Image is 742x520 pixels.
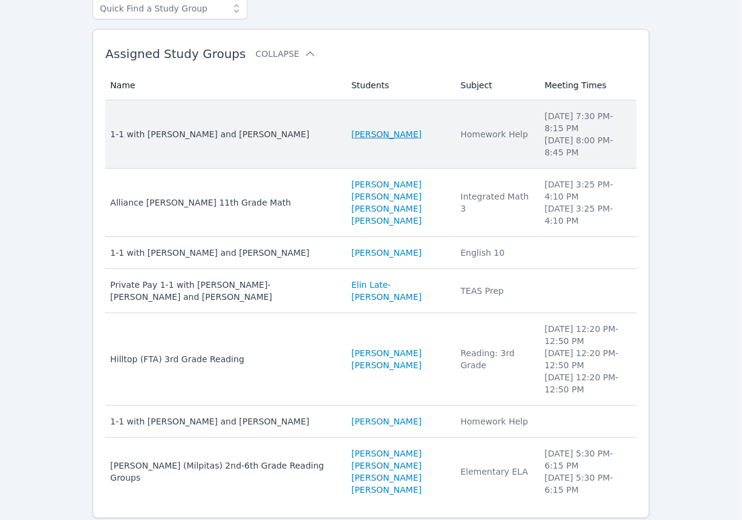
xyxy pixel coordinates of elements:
[351,347,421,359] a: [PERSON_NAME]
[110,247,337,259] div: 1-1 with [PERSON_NAME] and [PERSON_NAME]
[105,237,636,269] tr: 1-1 with [PERSON_NAME] and [PERSON_NAME][PERSON_NAME]English 10
[545,347,630,371] li: [DATE] 12:20 PM - 12:50 PM
[545,110,630,134] li: [DATE] 7:30 PM - 8:15 PM
[545,371,630,395] li: [DATE] 12:20 PM - 12:50 PM
[545,472,630,496] li: [DATE] 5:30 PM - 6:15 PM
[461,415,530,427] div: Homework Help
[351,190,421,203] a: [PERSON_NAME]
[110,197,337,209] div: Alliance [PERSON_NAME] 11th Grade Math
[105,438,636,505] tr: [PERSON_NAME] (Milpitas) 2nd-6th Grade Reading Groups[PERSON_NAME][PERSON_NAME][PERSON_NAME][PERS...
[351,128,421,140] a: [PERSON_NAME]
[110,353,337,365] div: Hilltop (FTA) 3rd Grade Reading
[351,472,421,484] a: [PERSON_NAME]
[105,47,246,61] span: Assigned Study Groups
[110,128,337,140] div: 1-1 with [PERSON_NAME] and [PERSON_NAME]
[545,323,630,347] li: [DATE] 12:20 PM - 12:50 PM
[461,128,530,140] div: Homework Help
[545,447,630,472] li: [DATE] 5:30 PM - 6:15 PM
[538,71,637,100] th: Meeting Times
[461,247,530,259] div: English 10
[344,71,454,100] th: Students
[351,359,421,371] a: [PERSON_NAME]
[461,347,530,371] div: Reading: 3rd Grade
[461,285,530,297] div: TEAS Prep
[351,460,421,472] a: [PERSON_NAME]
[105,71,344,100] th: Name
[461,190,530,215] div: Integrated Math 3
[256,48,316,60] button: Collapse
[105,100,636,169] tr: 1-1 with [PERSON_NAME] and [PERSON_NAME][PERSON_NAME]Homework Help[DATE] 7:30 PM- 8:15 PM[DATE] 8...
[351,415,421,427] a: [PERSON_NAME]
[351,203,421,215] a: [PERSON_NAME]
[110,279,337,303] div: Private Pay 1-1 with [PERSON_NAME]-[PERSON_NAME] and [PERSON_NAME]
[461,466,530,478] div: Elementary ELA
[454,71,538,100] th: Subject
[351,484,421,496] a: [PERSON_NAME]
[545,134,630,158] li: [DATE] 8:00 PM - 8:45 PM
[105,406,636,438] tr: 1-1 with [PERSON_NAME] and [PERSON_NAME][PERSON_NAME]Homework Help
[110,460,337,484] div: [PERSON_NAME] (Milpitas) 2nd-6th Grade Reading Groups
[351,215,421,227] a: [PERSON_NAME]
[105,169,636,237] tr: Alliance [PERSON_NAME] 11th Grade Math[PERSON_NAME][PERSON_NAME][PERSON_NAME][PERSON_NAME]Integra...
[351,178,421,190] a: [PERSON_NAME]
[105,313,636,406] tr: Hilltop (FTA) 3rd Grade Reading[PERSON_NAME][PERSON_NAME]Reading: 3rd Grade[DATE] 12:20 PM- 12:50...
[351,447,421,460] a: [PERSON_NAME]
[545,203,630,227] li: [DATE] 3:25 PM - 4:10 PM
[351,279,446,303] a: Elin Late-[PERSON_NAME]
[110,415,337,427] div: 1-1 with [PERSON_NAME] and [PERSON_NAME]
[545,178,630,203] li: [DATE] 3:25 PM - 4:10 PM
[105,269,636,313] tr: Private Pay 1-1 with [PERSON_NAME]-[PERSON_NAME] and [PERSON_NAME]Elin Late-[PERSON_NAME]TEAS Prep
[351,247,421,259] a: [PERSON_NAME]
